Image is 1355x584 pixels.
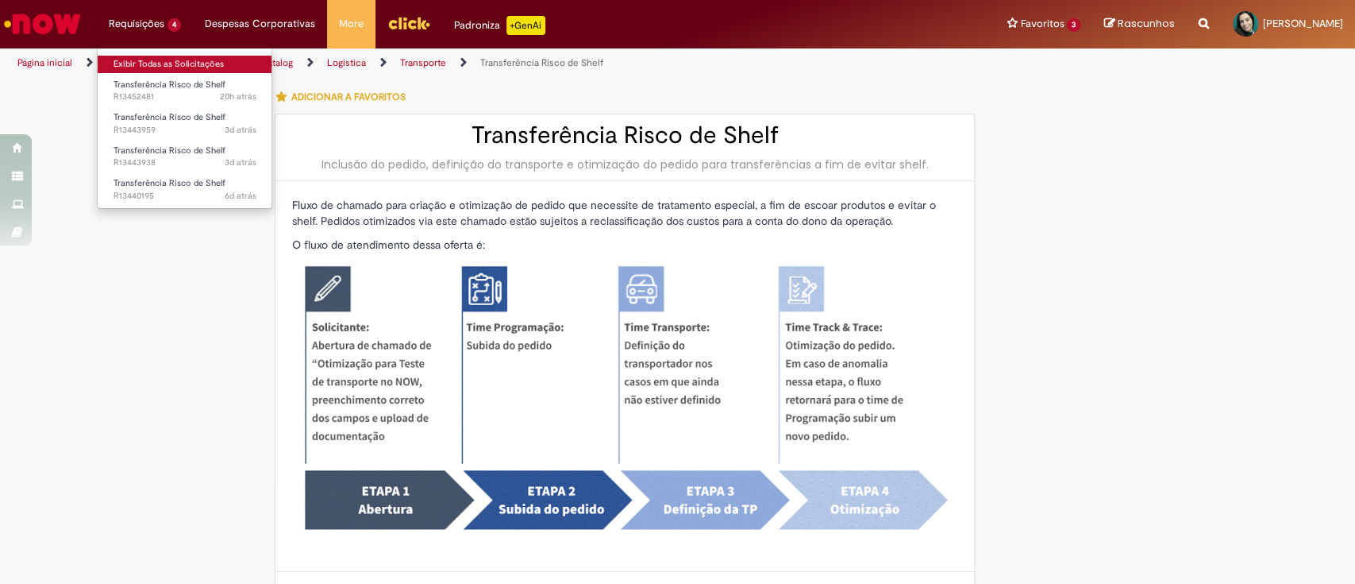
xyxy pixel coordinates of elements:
time: 25/08/2025 11:57:19 [225,157,256,168]
a: Página inicial [17,56,72,69]
a: Transporte [400,56,446,69]
span: R13440195 [114,190,256,203]
button: Adicionar a Favoritos [275,80,414,114]
span: 20h atrás [220,91,256,102]
a: Aberto R13452481 : Transferência Risco de Shelf [98,76,272,106]
span: 3d atrás [225,157,256,168]
span: More [339,16,364,32]
p: O fluxo de atendimento dessa oferta é: [291,237,958,547]
span: R13443959 [114,124,256,137]
span: 6d atrás [225,190,256,202]
ul: Requisições [97,48,272,209]
a: Rascunhos [1104,17,1175,32]
a: Aberto R13443959 : Transferência Risco de Shelf [98,109,272,138]
a: Exibir Todas as Solicitações [98,56,272,73]
span: Adicionar a Favoritos [291,91,405,103]
img: click_logo_yellow_360x200.png [387,11,430,35]
span: Transferência Risco de Shelf [114,79,225,91]
ul: Trilhas de página [12,48,891,78]
img: ServiceNow [2,8,83,40]
p: +GenAi [506,16,545,35]
p: Fluxo de chamado para criação e otimização de pedido que necessite de tratamento especial, a fim ... [291,197,958,229]
time: 22/08/2025 14:37:46 [225,190,256,202]
span: Requisições [109,16,164,32]
span: Despesas Corporativas [205,16,315,32]
a: Transferência Risco de Shelf [480,56,604,69]
span: Transferência Risco de Shelf [114,177,225,189]
span: Rascunhos [1118,16,1175,31]
h2: Transferência Risco de Shelf [291,122,958,149]
span: R13443938 [114,157,256,169]
div: Padroniza [454,16,545,35]
time: 25/08/2025 12:00:55 [225,124,256,136]
span: 4 [167,18,181,32]
span: Favoritos [1020,16,1064,32]
span: Transferência Risco de Shelf [114,111,225,123]
a: Aberto R13443938 : Transferência Risco de Shelf [98,142,272,172]
div: Inclusão do pedido, definição do transporte e otimização do pedido para transferências a fim de e... [291,157,958,172]
span: 3d atrás [225,124,256,136]
span: 3 [1067,18,1080,32]
time: 27/08/2025 13:38:53 [220,91,256,102]
span: R13452481 [114,91,256,103]
a: Logistica [327,56,366,69]
span: [PERSON_NAME] [1263,17,1343,30]
a: Aberto R13440195 : Transferência Risco de Shelf [98,175,272,204]
span: Transferência Risco de Shelf [114,145,225,157]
